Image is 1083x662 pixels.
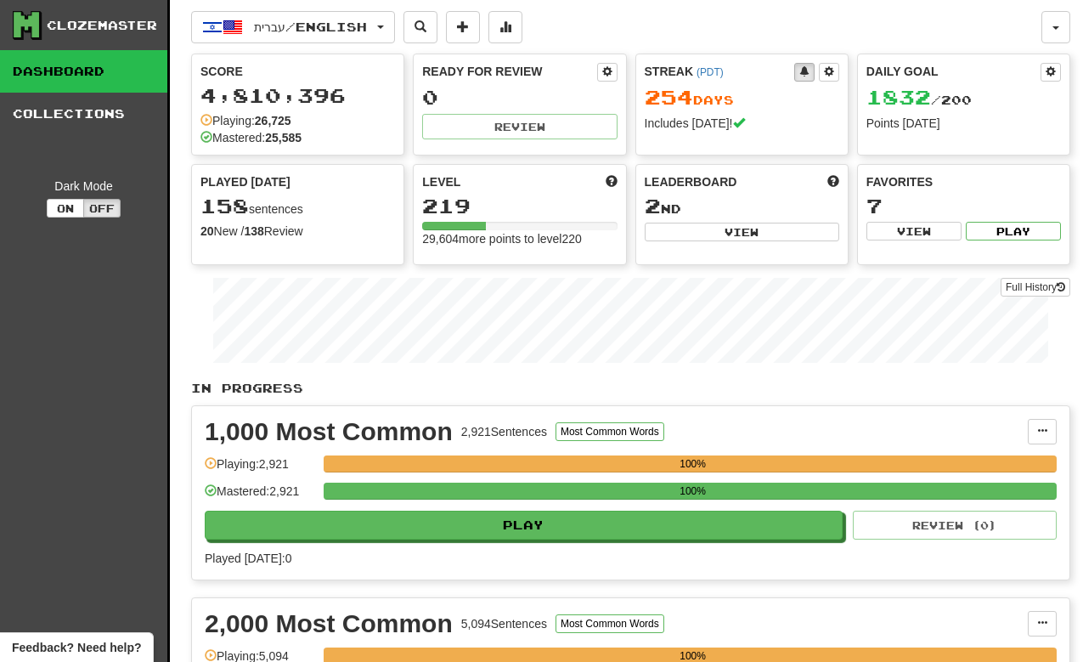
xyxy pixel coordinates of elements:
[422,87,617,108] div: 0
[422,63,596,80] div: Ready for Review
[12,639,141,656] span: Open feedback widget
[645,63,794,80] div: Streak
[254,20,367,34] span: עברית / English
[200,194,249,218] span: 158
[403,11,437,43] button: Search sentences
[866,195,1061,217] div: 7
[200,223,395,240] div: New / Review
[13,178,155,195] div: Dark Mode
[205,419,453,444] div: 1,000 Most Common
[47,199,84,218] button: On
[645,195,839,218] div: nd
[200,173,290,190] span: Played [DATE]
[446,11,480,43] button: Add sentence to collection
[200,85,395,106] div: 4,810,396
[191,380,1070,397] p: In Progress
[645,223,839,241] button: View
[200,112,291,129] div: Playing:
[255,114,291,127] strong: 26,725
[191,11,395,43] button: עברית/English
[200,129,302,146] div: Mastered:
[866,85,931,109] span: 1832
[205,611,453,637] div: 2,000 Most Common
[488,11,522,43] button: More stats
[645,115,839,132] div: Includes [DATE]!
[866,93,972,107] span: / 200
[422,114,617,139] button: Review
[200,63,395,80] div: Score
[645,85,693,109] span: 254
[966,222,1061,240] button: Play
[556,614,664,633] button: Most Common Words
[606,173,618,190] span: Score more points to level up
[866,115,1061,132] div: Points [DATE]
[200,195,395,218] div: sentences
[265,131,302,144] strong: 25,585
[205,552,291,565] span: Played [DATE]: 0
[205,511,843,540] button: Play
[422,230,617,247] div: 29,604 more points to level 220
[1001,278,1070,297] a: Full History
[244,224,263,238] strong: 138
[645,194,661,218] span: 2
[205,483,315,511] div: Mastered: 2,921
[422,173,460,190] span: Level
[645,173,737,190] span: Leaderboard
[645,87,839,109] div: Day s
[422,195,617,217] div: 219
[205,455,315,484] div: Playing: 2,921
[329,483,1057,500] div: 100%
[461,615,547,632] div: 5,094 Sentences
[866,222,962,240] button: View
[697,66,724,78] a: (PDT)
[556,422,664,441] button: Most Common Words
[83,199,121,218] button: Off
[866,173,1061,190] div: Favorites
[329,455,1057,472] div: 100%
[853,511,1057,540] button: Review (0)
[47,17,157,34] div: Clozemaster
[200,224,214,238] strong: 20
[866,63,1041,82] div: Daily Goal
[827,173,839,190] span: This week in points, UTC
[461,423,547,440] div: 2,921 Sentences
